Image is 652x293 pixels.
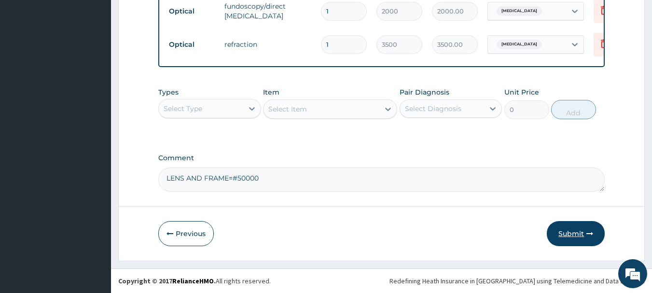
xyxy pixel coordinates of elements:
div: Chat with us now [50,54,162,67]
td: Optical [164,36,220,54]
label: Comment [158,154,605,162]
footer: All rights reserved. [111,268,652,293]
a: RelianceHMO [172,277,214,285]
button: Previous [158,221,214,246]
button: Submit [547,221,605,246]
td: Optical [164,2,220,20]
span: [MEDICAL_DATA] [497,6,542,16]
span: [MEDICAL_DATA] [497,40,542,49]
div: Select Type [164,104,202,113]
td: refraction [220,35,316,54]
label: Item [263,87,279,97]
label: Pair Diagnosis [400,87,449,97]
div: Select Diagnosis [405,104,461,113]
img: d_794563401_company_1708531726252_794563401 [18,48,39,72]
button: Add [551,100,596,119]
strong: Copyright © 2017 . [118,277,216,285]
div: Minimize live chat window [158,5,181,28]
label: Types [158,88,179,97]
label: Unit Price [504,87,539,97]
span: We're online! [56,86,133,183]
div: Redefining Heath Insurance in [GEOGRAPHIC_DATA] using Telemedicine and Data Science! [389,276,645,286]
textarea: Type your message and hit 'Enter' [5,193,184,226]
